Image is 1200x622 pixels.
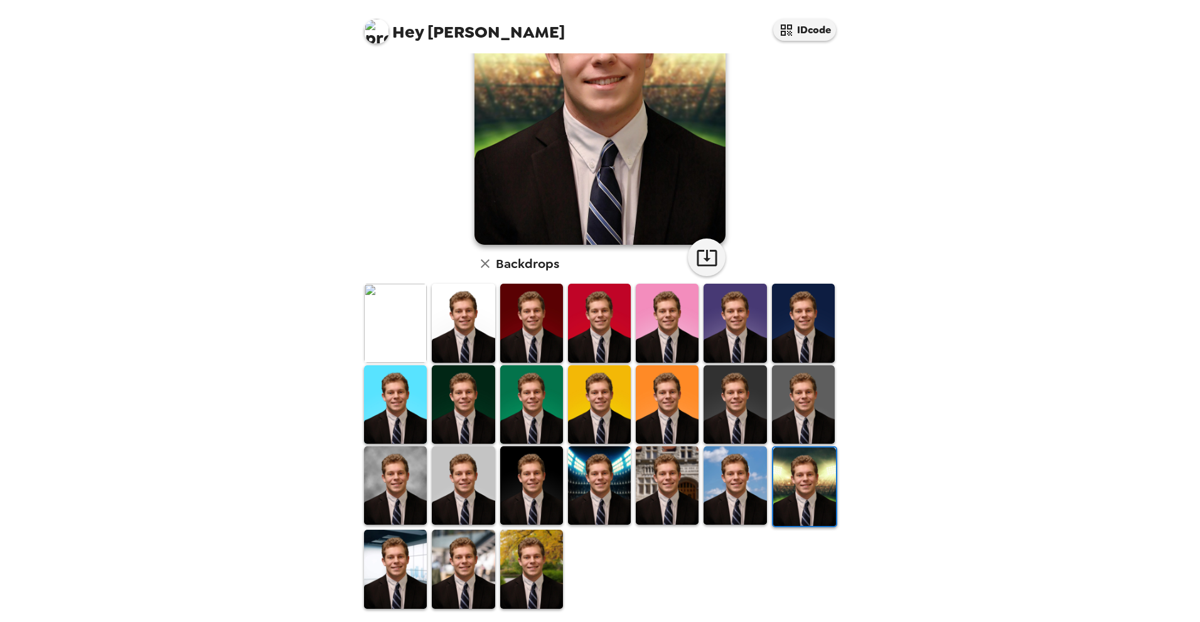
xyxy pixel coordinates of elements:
[496,254,559,274] h6: Backdrops
[364,19,389,44] img: profile pic
[392,21,424,43] span: Hey
[773,19,836,41] button: IDcode
[364,284,427,362] img: Original
[364,13,565,41] span: [PERSON_NAME]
